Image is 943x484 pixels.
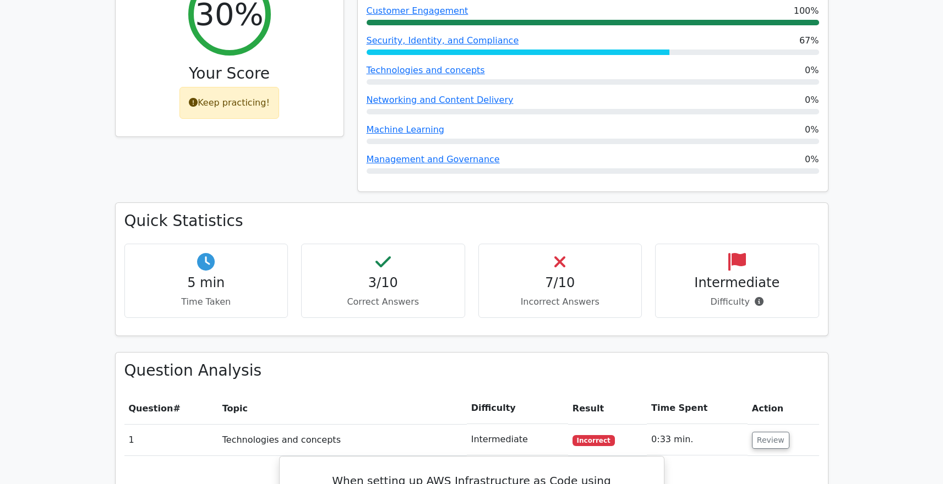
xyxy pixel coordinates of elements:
td: 1 [124,424,218,455]
a: Machine Learning [367,124,445,135]
span: Question [129,403,173,414]
span: 0% [805,153,819,166]
td: 0:33 min. [647,424,748,455]
th: Difficulty [467,393,568,424]
th: Result [568,393,647,424]
th: Action [748,393,819,424]
span: 0% [805,94,819,107]
th: Topic [218,393,467,424]
p: Difficulty [664,295,810,309]
span: 0% [805,64,819,77]
h3: Question Analysis [124,361,819,380]
span: 0% [805,123,819,136]
a: Customer Engagement [367,5,468,16]
div: Keep practicing! [179,87,279,119]
button: Review [752,432,789,449]
span: Incorrect [573,435,615,446]
h3: Your Score [124,64,335,83]
h3: Quick Statistics [124,212,819,230]
a: Management and Governance [367,154,500,164]
p: Correct Answers [310,295,456,309]
th: Time Spent [647,393,748,424]
h4: 7/10 [488,275,633,291]
a: Technologies and concepts [367,65,485,75]
a: Security, Identity, and Compliance [367,35,519,46]
th: # [124,393,218,424]
h4: Intermediate [664,275,810,291]
a: Networking and Content Delivery [367,95,514,105]
td: Technologies and concepts [218,424,467,455]
p: Incorrect Answers [488,295,633,309]
td: Intermediate [467,424,568,455]
span: 67% [799,34,819,47]
p: Time Taken [134,295,279,309]
span: 100% [794,4,819,18]
h4: 5 min [134,275,279,291]
h4: 3/10 [310,275,456,291]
